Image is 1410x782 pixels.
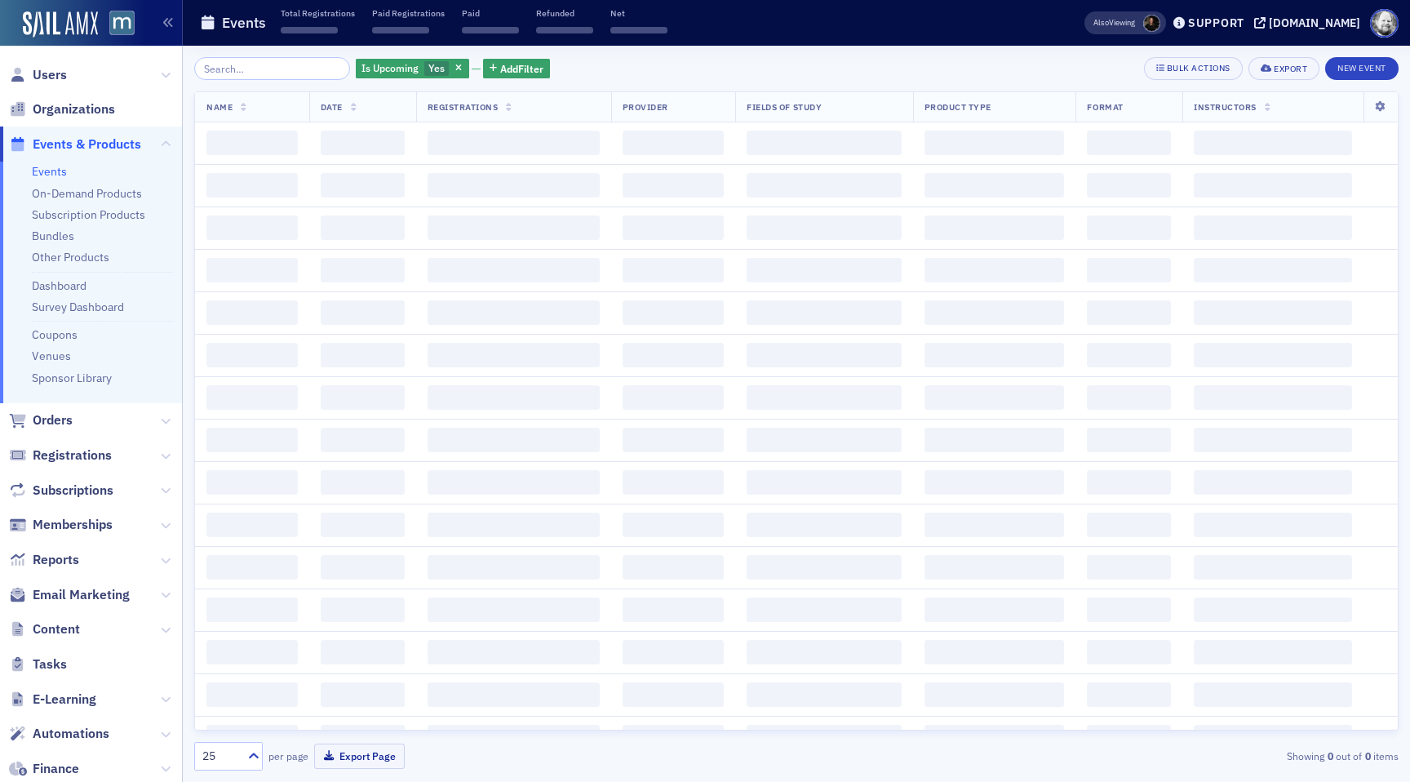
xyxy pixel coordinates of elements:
span: ‌ [428,640,600,664]
span: ‌ [428,258,600,282]
span: ‌ [1087,258,1171,282]
a: Memberships [9,516,113,534]
span: Subscriptions [33,482,113,500]
a: View Homepage [98,11,135,38]
a: On-Demand Products [32,186,142,201]
strong: 0 [1324,749,1336,763]
a: Dashboard [32,278,86,293]
span: ‌ [206,640,298,664]
img: SailAMX [109,11,135,36]
span: Events & Products [33,136,141,153]
span: ‌ [206,300,298,325]
span: ‌ [428,300,600,325]
a: Events & Products [9,136,141,153]
a: Subscription Products [32,207,145,222]
span: ‌ [321,555,405,580]
span: ‌ [924,300,1065,325]
a: New Event [1325,60,1399,74]
a: Venues [32,349,71,363]
strong: 0 [1362,749,1373,763]
button: [DOMAIN_NAME] [1254,17,1366,29]
span: ‌ [1087,640,1171,664]
button: New Event [1325,57,1399,80]
a: Sponsor Library [32,371,112,385]
span: ‌ [321,725,405,749]
span: ‌ [924,428,1065,452]
span: ‌ [428,682,600,707]
span: ‌ [428,215,600,240]
span: ‌ [428,428,600,452]
span: Registrations [428,101,499,113]
span: ‌ [321,258,405,282]
span: ‌ [206,470,298,495]
div: Also [1093,17,1109,28]
span: ‌ [1087,428,1171,452]
a: Automations [9,725,109,743]
span: ‌ [1087,598,1171,622]
p: Refunded [536,7,593,19]
label: per page [268,749,308,763]
span: Add Filter [500,61,543,76]
span: Registrations [33,447,112,464]
span: ‌ [623,555,725,580]
span: Automations [33,725,109,743]
h1: Events [222,13,266,33]
span: ‌ [1087,300,1171,325]
div: 25 [202,748,238,765]
p: Total Registrations [281,7,355,19]
span: ‌ [747,470,901,495]
p: Paid Registrations [372,7,445,19]
span: ‌ [1194,343,1352,367]
span: ‌ [747,173,901,198]
span: ‌ [747,300,901,325]
span: ‌ [924,385,1065,410]
span: ‌ [623,258,725,282]
span: ‌ [321,598,405,622]
span: ‌ [321,131,405,155]
span: ‌ [747,725,901,749]
span: ‌ [462,27,519,33]
span: ‌ [206,555,298,580]
span: ‌ [428,513,600,537]
span: Name [206,101,233,113]
span: ‌ [206,513,298,537]
div: Export [1274,64,1307,73]
span: ‌ [1087,173,1171,198]
span: ‌ [924,470,1065,495]
span: ‌ [747,555,901,580]
span: ‌ [1087,385,1171,410]
span: ‌ [1194,682,1352,707]
span: ‌ [428,598,600,622]
div: Bulk Actions [1167,64,1230,73]
span: ‌ [1194,131,1352,155]
span: ‌ [206,725,298,749]
span: ‌ [1087,131,1171,155]
span: Orders [33,411,73,429]
span: Content [33,620,80,638]
p: Paid [462,7,519,19]
span: ‌ [321,300,405,325]
span: ‌ [1194,173,1352,198]
a: Bundles [32,229,74,243]
span: ‌ [206,598,298,622]
span: Lauren McDonough [1143,15,1160,32]
span: ‌ [924,215,1065,240]
span: ‌ [623,682,725,707]
span: ‌ [321,682,405,707]
span: ‌ [206,385,298,410]
span: ‌ [1087,343,1171,367]
span: ‌ [1194,640,1352,664]
button: Export Page [314,744,405,769]
a: Subscriptions [9,482,113,500]
a: Registrations [9,447,112,464]
span: ‌ [1087,513,1171,537]
span: ‌ [747,131,901,155]
a: Organizations [9,100,115,118]
img: SailAMX [23,11,98,38]
span: ‌ [206,173,298,198]
a: Finance [9,760,79,778]
span: Viewing [1093,17,1135,29]
span: ‌ [1194,215,1352,240]
span: ‌ [747,215,901,240]
span: ‌ [1087,470,1171,495]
